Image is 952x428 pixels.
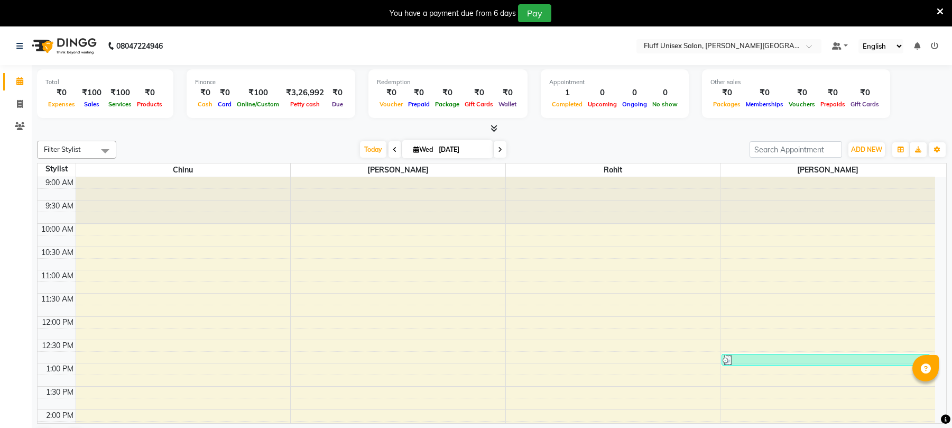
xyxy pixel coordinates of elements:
div: Other sales [710,78,882,87]
div: 11:00 AM [39,270,76,281]
div: 10:30 AM [39,247,76,258]
button: Pay [518,4,551,22]
div: 9:00 AM [43,177,76,188]
div: 9:30 AM [43,201,76,212]
div: ₹0 [134,87,165,99]
div: ₹0 [377,87,405,99]
div: 1 [549,87,585,99]
div: 1:30 PM [44,387,76,398]
div: ₹0 [462,87,496,99]
input: Search Appointment [750,141,842,158]
div: ₹0 [215,87,234,99]
div: ₹0 [328,87,347,99]
span: Rohit [506,163,720,177]
div: 0 [585,87,620,99]
div: 12:30 PM [40,340,76,351]
span: Gift Cards [462,101,496,108]
div: [PERSON_NAME][GEOGRAPHIC_DATA], 12:45 PM-01:00 PM, Shave [DEMOGRAPHIC_DATA] [722,354,929,365]
div: ₹0 [743,87,786,99]
div: ₹100 [106,87,134,99]
div: ₹3,26,992 [282,87,328,99]
div: ₹0 [786,87,818,99]
span: Filter Stylist [44,145,81,153]
div: 11:30 AM [39,294,76,305]
span: Package [432,101,462,108]
div: 2:00 PM [44,410,76,421]
div: Appointment [549,78,680,87]
span: Packages [710,101,743,108]
input: 2025-09-03 [436,142,488,158]
span: Sales [81,101,102,108]
div: 10:00 AM [39,224,76,235]
div: ₹0 [195,87,215,99]
div: ₹0 [818,87,848,99]
span: Due [329,101,346,108]
span: Expenses [45,101,78,108]
span: Chinu [76,163,291,177]
div: ₹0 [432,87,462,99]
div: You have a payment due from 6 days [390,8,516,19]
div: ₹0 [45,87,78,99]
span: Wed [411,145,436,153]
div: ₹0 [496,87,519,99]
span: Memberships [743,101,786,108]
span: [PERSON_NAME] [291,163,505,177]
span: Products [134,101,165,108]
span: ADD NEW [851,145,882,153]
div: 0 [650,87,680,99]
div: 0 [620,87,650,99]
span: Prepaids [818,101,848,108]
span: Completed [549,101,585,108]
span: Vouchers [786,101,818,108]
span: Card [215,101,234,108]
div: 12:00 PM [40,317,76,328]
img: logo [27,31,99,61]
span: Today [360,141,386,158]
span: Gift Cards [848,101,882,108]
div: ₹100 [234,87,282,99]
span: No show [650,101,680,108]
div: ₹0 [405,87,432,99]
span: Upcoming [585,101,620,108]
div: ₹0 [848,87,882,99]
span: Voucher [377,101,405,108]
span: Services [106,101,134,108]
span: Wallet [496,101,519,108]
div: Redemption [377,78,519,87]
span: Online/Custom [234,101,282,108]
span: Prepaid [405,101,432,108]
div: Stylist [38,163,76,175]
div: Finance [195,78,347,87]
span: Ongoing [620,101,650,108]
button: ADD NEW [848,142,885,157]
div: Total [45,78,165,87]
span: Cash [195,101,215,108]
iframe: chat widget [908,386,941,417]
span: Petty cash [288,101,322,108]
b: 08047224946 [116,31,163,61]
div: ₹0 [710,87,743,99]
div: ₹100 [78,87,106,99]
div: 1:00 PM [44,363,76,375]
span: [PERSON_NAME] [720,163,935,177]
